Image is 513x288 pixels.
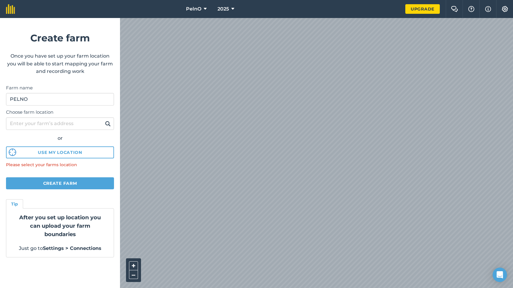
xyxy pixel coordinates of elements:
img: svg%3e [9,148,16,156]
img: A cog icon [501,6,508,12]
span: PelnO [186,5,201,13]
img: fieldmargin Logo [6,4,15,14]
input: Farm name [6,93,114,106]
span: 2025 [217,5,229,13]
p: Just go to [13,244,106,252]
button: Use my location [6,146,114,158]
label: Farm name [6,84,114,91]
div: Please select your farms location [6,161,114,168]
a: Upgrade [405,4,440,14]
p: Once you have set up your farm location you will be able to start mapping your farm and recording... [6,52,114,75]
img: Two speech bubbles overlapping with the left bubble in the forefront [451,6,458,12]
img: A question mark icon [468,6,475,12]
button: Create farm [6,177,114,189]
div: Open Intercom Messenger [493,268,507,282]
button: + [129,261,138,270]
strong: After you set up location you can upload your farm boundaries [19,214,101,238]
img: svg+xml;base64,PHN2ZyB4bWxucz0iaHR0cDovL3d3dy53My5vcmcvMjAwMC9zdmciIHdpZHRoPSIxOSIgaGVpZ2h0PSIyNC... [105,120,111,127]
label: Choose farm location [6,109,114,116]
button: – [129,270,138,279]
h4: Tip [11,201,18,207]
div: or [6,134,114,142]
h1: Create farm [6,30,114,46]
input: Enter your farm’s address [6,117,114,130]
img: svg+xml;base64,PHN2ZyB4bWxucz0iaHR0cDovL3d3dy53My5vcmcvMjAwMC9zdmciIHdpZHRoPSIxNyIgaGVpZ2h0PSIxNy... [485,5,491,13]
strong: Settings > Connections [43,245,101,251]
